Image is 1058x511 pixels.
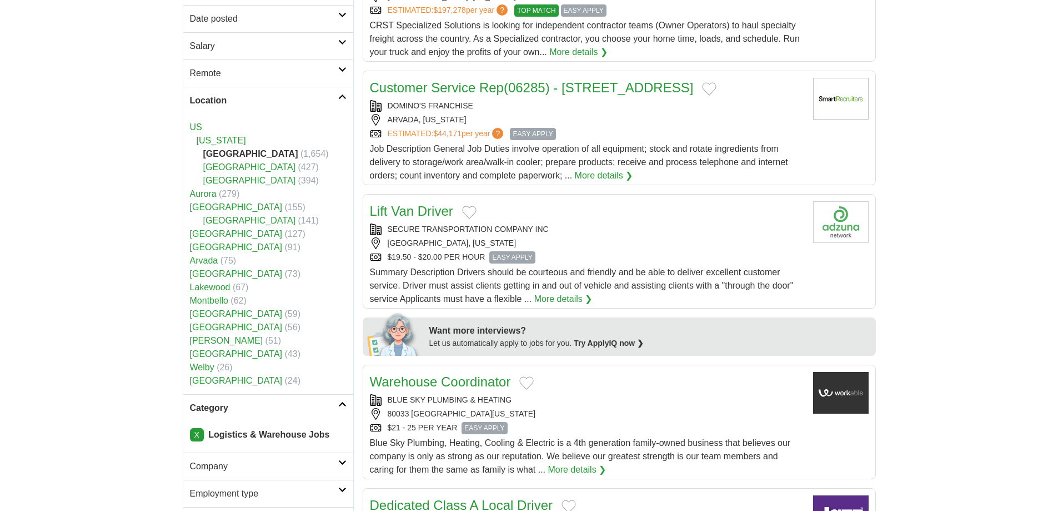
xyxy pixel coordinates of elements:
h2: Company [190,460,338,473]
div: $21 - 25 PER YEAR [370,422,804,434]
a: More details ❯ [575,169,633,182]
a: [GEOGRAPHIC_DATA] [190,269,283,279]
span: (56) [285,323,300,332]
a: Company [183,453,353,480]
span: TOP MATCH [514,4,558,17]
a: ESTIMATED:$44,171per year? [388,128,506,140]
a: Montbello [190,296,228,305]
h2: Location [190,94,338,107]
div: 80033 [GEOGRAPHIC_DATA][US_STATE] [370,408,804,420]
div: DOMINO'S FRANCHISE [370,100,804,112]
img: Company logo [813,78,869,120]
a: Warehouse Coordinator [370,374,511,389]
div: [GEOGRAPHIC_DATA], [US_STATE] [370,237,804,249]
div: $19.50 - $20.00 PER HOUR [370,251,804,264]
span: CRST Specialized Solutions is looking for independent contractor teams (Owner Operators) to haul ... [370,21,800,57]
a: Customer Service Rep(06285) - [STREET_ADDRESS] [370,80,694,95]
a: Lift Van Driver [370,204,453,219]
a: Category [183,394,353,421]
span: (75) [220,256,236,265]
span: (155) [285,202,305,212]
a: Salary [183,32,353,59]
a: [GEOGRAPHIC_DATA] [203,162,296,172]
a: Lakewood [190,282,230,292]
div: ARVADA, [US_STATE] [370,114,804,126]
span: (62) [230,296,246,305]
a: X [190,428,204,441]
h2: Category [190,401,338,415]
span: Blue Sky Plumbing, Heating, Cooling & Electric is a 4th generation family-owned business that bel... [370,438,791,474]
a: Date posted [183,5,353,32]
h2: Salary [190,39,338,53]
span: (51) [265,336,281,345]
a: Arvada [190,256,218,265]
span: ? [497,4,508,16]
span: (394) [298,176,319,185]
span: (127) [285,229,305,239]
a: [GEOGRAPHIC_DATA] [203,176,296,185]
a: Employment type [183,480,353,507]
span: (1,654) [300,149,329,158]
div: Let us automatically apply to jobs for you. [429,338,869,349]
span: Job Description General Job Duties involve operation of all equipment; stock and rotate ingredien... [370,144,788,180]
span: EASY APPLY [462,422,507,434]
span: (73) [285,269,300,279]
a: [GEOGRAPHIC_DATA] [190,229,283,239]
a: ESTIMATED:$197,278per year? [388,4,510,17]
img: Company logo [813,201,869,243]
a: [GEOGRAPHIC_DATA] [203,216,296,225]
a: [GEOGRAPHIC_DATA] [190,349,283,359]
span: (24) [285,376,300,385]
span: EASY APPLY [489,251,535,264]
h2: Employment type [190,487,338,500]
div: Want more interviews? [429,324,869,338]
span: EASY APPLY [561,4,606,17]
span: (26) [217,363,232,372]
span: (91) [285,242,300,252]
a: [GEOGRAPHIC_DATA] [190,309,283,319]
span: (427) [298,162,319,172]
span: (67) [233,282,248,292]
img: apply-iq-scientist.png [367,311,421,356]
div: SECURE TRANSPORTATION COMPANY INC [370,224,804,235]
button: Add to favorite jobs [519,376,534,390]
span: Summary Description Drivers should be courteous and friendly and be able to deliver excellent cus... [370,267,794,304]
a: Location [183,87,353,114]
a: [GEOGRAPHIC_DATA] [190,376,283,385]
a: More details ❯ [534,292,593,306]
a: More details ❯ [549,46,608,59]
a: [GEOGRAPHIC_DATA] [190,242,283,252]
span: (141) [298,216,319,225]
span: EASY APPLY [510,128,555,140]
a: [US_STATE] [197,136,246,145]
a: Welby [190,363,214,372]
button: Add to favorite jobs [462,206,477,219]
strong: [GEOGRAPHIC_DATA] [203,149,298,158]
span: (59) [285,309,300,319]
span: $44,171 [433,129,462,138]
span: (43) [285,349,300,359]
a: [GEOGRAPHIC_DATA] [190,323,283,332]
a: Try ApplyIQ now ❯ [574,339,644,348]
div: BLUE SKY PLUMBING & HEATING [370,394,804,406]
a: [PERSON_NAME] [190,336,263,345]
strong: Logistics & Warehouse Jobs [208,430,329,439]
img: Company logo [813,372,869,414]
span: ? [492,128,503,139]
button: Add to favorite jobs [702,82,716,96]
span: (279) [219,189,239,199]
a: More details ❯ [548,463,606,477]
h2: Date posted [190,12,338,26]
a: US [190,122,202,132]
a: [GEOGRAPHIC_DATA] [190,202,283,212]
a: Remote [183,59,353,87]
h2: Remote [190,67,338,80]
span: $197,278 [433,6,465,14]
a: Aurora [190,189,217,199]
